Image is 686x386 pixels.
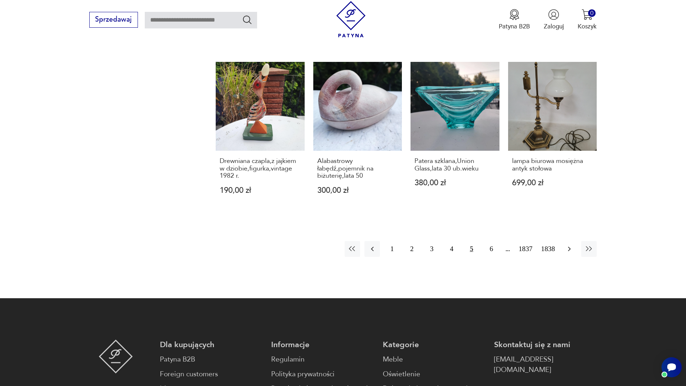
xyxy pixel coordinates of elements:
a: Patyna B2B [160,354,263,365]
p: Zaloguj [544,22,564,31]
p: 300,00 zł [317,187,398,194]
a: Ikona medaluPatyna B2B [499,9,530,31]
button: Sprzedawaj [89,12,138,28]
a: [EMAIL_ADDRESS][DOMAIN_NAME] [494,354,597,375]
a: Meble [383,354,485,365]
p: Informacje [271,340,374,350]
button: 1 [384,241,400,256]
div: 0 [588,9,596,17]
a: Regulamin [271,354,374,365]
button: Zaloguj [544,9,564,31]
a: lampa biurowa mosiężna antyk stołowalampa biurowa mosiężna antyk stołowa699,00 zł [508,62,597,211]
a: Foreign customers [160,369,263,380]
button: 6 [484,241,499,256]
h3: Drewniana czapla,z jajkiem w dziobie,figurka,vintage 1982 r. [220,158,301,180]
img: Patyna - sklep z meblami i dekoracjami vintage [99,340,133,373]
p: 190,00 zł [220,187,301,194]
p: Kategorie [383,340,485,350]
p: 380,00 zł [414,179,496,187]
a: Sprzedawaj [89,17,138,23]
h3: lampa biurowa mosiężna antyk stołowa [512,158,593,172]
button: 4 [444,241,459,256]
button: 2 [404,241,420,256]
p: Koszyk [578,22,597,31]
a: Drewniana czapla,z jajkiem w dziobie,figurka,vintage 1982 r.Drewniana czapla,z jajkiem w dziobie,... [216,62,305,211]
button: 5 [464,241,479,256]
button: 1837 [516,241,534,256]
a: Polityka prywatności [271,369,374,380]
p: Skontaktuj się z nami [494,340,597,350]
a: Alabastrowy łabędź,pojemnik na biżuterię,lata 50Alabastrowy łabędź,pojemnik na biżuterię,lata 503... [313,62,402,211]
button: Patyna B2B [499,9,530,31]
img: Patyna - sklep z meblami i dekoracjami vintage [333,1,369,37]
img: Ikona medalu [509,9,520,20]
p: Dla kupujących [160,340,263,350]
h3: Alabastrowy łabędź,pojemnik na biżuterię,lata 50 [317,158,398,180]
img: Ikona koszyka [582,9,593,20]
button: 0Koszyk [578,9,597,31]
p: 699,00 zł [512,179,593,187]
a: Oświetlenie [383,369,485,380]
h3: Patera szklana,Union Glass,lata 30 ub.wieku [414,158,496,172]
iframe: Smartsupp widget button [662,357,682,377]
img: Ikonka użytkownika [548,9,559,20]
button: 1838 [539,241,557,256]
button: 3 [424,241,439,256]
button: Szukaj [242,14,252,25]
p: Patyna B2B [499,22,530,31]
a: Patera szklana,Union Glass,lata 30 ub.wiekuPatera szklana,Union Glass,lata 30 ub.wieku380,00 zł [411,62,499,211]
